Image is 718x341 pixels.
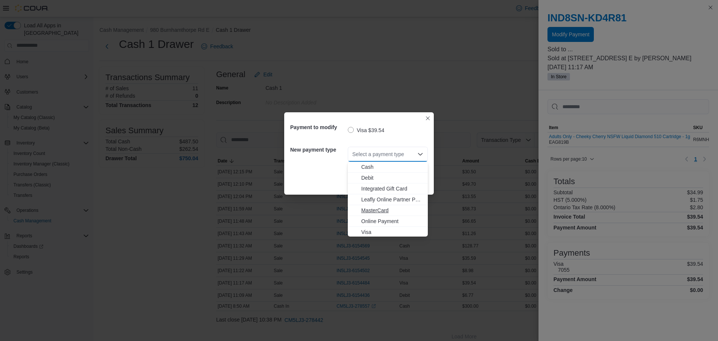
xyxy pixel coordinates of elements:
[352,150,353,159] input: Accessible screen reader label
[417,151,423,157] button: Close list of options
[348,173,428,183] button: Debit
[361,207,423,214] span: MasterCard
[348,227,428,238] button: Visa
[361,196,423,203] span: Leafly Online Partner Payment
[348,183,428,194] button: Integrated Gift Card
[423,114,432,123] button: Closes this modal window
[348,194,428,205] button: Leafly Online Partner Payment
[290,120,346,135] h5: Payment to modify
[361,174,423,182] span: Debit
[348,216,428,227] button: Online Payment
[361,163,423,171] span: Cash
[361,228,423,236] span: Visa
[348,162,428,238] div: Choose from the following options
[348,126,384,135] label: Visa $39.54
[361,185,423,192] span: Integrated Gift Card
[361,217,423,225] span: Online Payment
[348,205,428,216] button: MasterCard
[290,142,346,157] h5: New payment type
[348,162,428,173] button: Cash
